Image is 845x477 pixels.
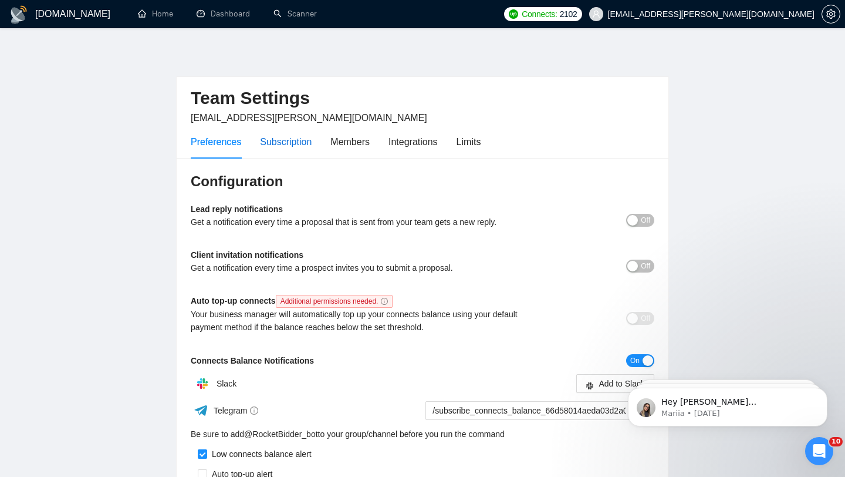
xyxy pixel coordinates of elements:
[822,5,840,23] button: setting
[194,403,208,418] img: ww3wtPAAAAAElFTkSuQmCC
[641,312,650,325] span: Off
[138,9,173,19] a: homeHome
[191,372,214,395] img: hpQkSZIkSZIkSZIkSZIkSZIkSZIkSZIkSZIkSZIkSZIkSZIkSZIkSZIkSZIkSZIkSZIkSZIkSZIkSZIkSZIkSZIkSZIkSZIkS...
[592,10,600,18] span: user
[509,9,518,19] img: upwork-logo.png
[191,216,539,229] div: Get a notification every time a proposal that is sent from your team gets a new reply.
[576,374,654,393] button: slackAdd to Slack
[191,86,654,110] h2: Team Settings
[381,298,388,305] span: info-circle
[630,354,640,367] span: On
[191,428,654,441] div: Be sure to add to your group/channel before you run the command
[641,214,650,227] span: Off
[586,381,594,389] span: slack
[197,9,250,19] a: dashboardDashboard
[822,9,840,19] a: setting
[191,261,539,274] div: Get a notification every time a prospect invites you to submit a proposal.
[207,448,312,461] div: Low connects balance alert
[244,428,318,441] a: @RocketBidder_bot
[217,379,236,388] span: Slack
[191,296,397,305] b: Auto top-up connects
[641,260,650,273] span: Off
[214,406,259,415] span: Telegram
[388,135,438,149] div: Integrations
[191,250,303,260] b: Client invitation notifications
[260,135,312,149] div: Subscription
[250,407,258,415] span: info-circle
[273,9,317,19] a: searchScanner
[457,135,481,149] div: Limits
[330,135,370,149] div: Members
[191,113,427,123] span: [EMAIL_ADDRESS][PERSON_NAME][DOMAIN_NAME]
[599,377,645,390] span: Add to Slack
[276,295,393,308] span: Additional permissions needed.
[522,8,557,21] span: Connects:
[560,8,577,21] span: 2102
[805,437,833,465] iframe: Intercom live chat
[191,172,654,191] h3: Configuration
[191,308,539,334] div: Your business manager will automatically top up your connects balance using your default payment ...
[610,363,845,445] iframe: Intercom notifications message
[9,5,28,24] img: logo
[191,356,314,365] b: Connects Balance Notifications
[829,437,843,446] span: 10
[191,135,241,149] div: Preferences
[191,204,283,214] b: Lead reply notifications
